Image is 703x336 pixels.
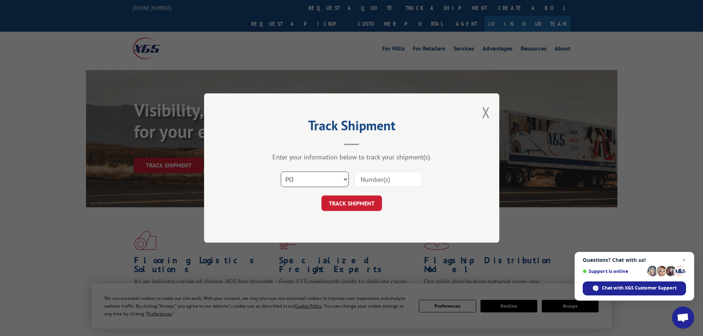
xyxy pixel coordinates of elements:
[602,285,676,291] span: Chat with XGS Customer Support
[583,269,645,274] span: Support is online
[321,195,382,211] button: TRACK SHIPMENT
[241,153,462,161] div: Enter your information below to track your shipment(s).
[354,172,422,187] input: Number(s)
[672,306,694,329] div: Open chat
[482,103,490,122] button: Close modal
[583,281,686,295] div: Chat with XGS Customer Support
[241,120,462,134] h2: Track Shipment
[583,257,686,263] span: Questions? Chat with us!
[680,256,689,264] span: Close chat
